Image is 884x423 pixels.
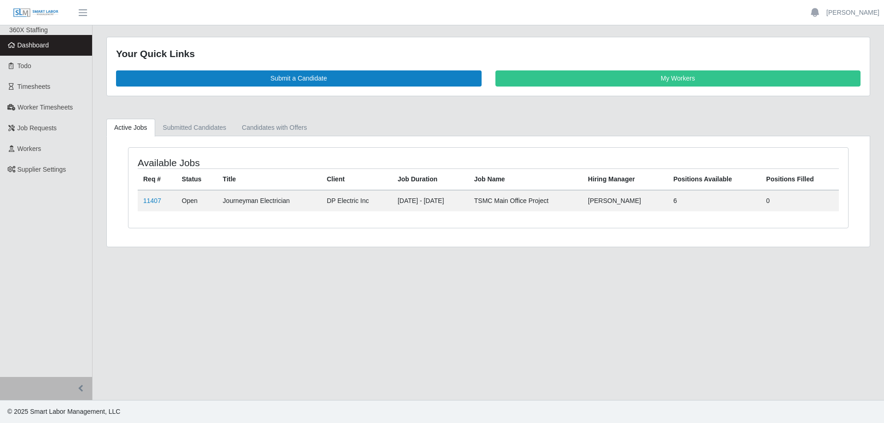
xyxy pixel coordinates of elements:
[13,8,59,18] img: SLM Logo
[7,408,120,415] span: © 2025 Smart Labor Management, LLC
[234,119,314,137] a: Candidates with Offers
[469,190,582,211] td: TSMC Main Office Project
[392,190,469,211] td: [DATE] - [DATE]
[138,168,176,190] th: Req #
[17,83,51,90] span: Timesheets
[217,168,321,190] th: Title
[17,62,31,70] span: Todo
[116,46,861,61] div: Your Quick Links
[17,124,57,132] span: Job Requests
[155,119,234,137] a: Submitted Candidates
[17,145,41,152] span: Workers
[668,190,761,211] td: 6
[321,168,392,190] th: Client
[143,197,161,204] a: 11407
[17,104,73,111] span: Worker Timesheets
[582,190,668,211] td: [PERSON_NAME]
[17,166,66,173] span: Supplier Settings
[469,168,582,190] th: Job Name
[668,168,761,190] th: Positions Available
[761,190,839,211] td: 0
[116,70,482,87] a: Submit a Candidate
[217,190,321,211] td: Journeyman Electrician
[321,190,392,211] td: DP Electric Inc
[17,41,49,49] span: Dashboard
[106,119,155,137] a: Active Jobs
[392,168,469,190] th: Job Duration
[138,157,422,168] h4: Available Jobs
[176,168,217,190] th: Status
[826,8,879,17] a: [PERSON_NAME]
[495,70,861,87] a: My Workers
[176,190,217,211] td: Open
[9,26,48,34] span: 360X Staffing
[761,168,839,190] th: Positions Filled
[582,168,668,190] th: Hiring Manager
